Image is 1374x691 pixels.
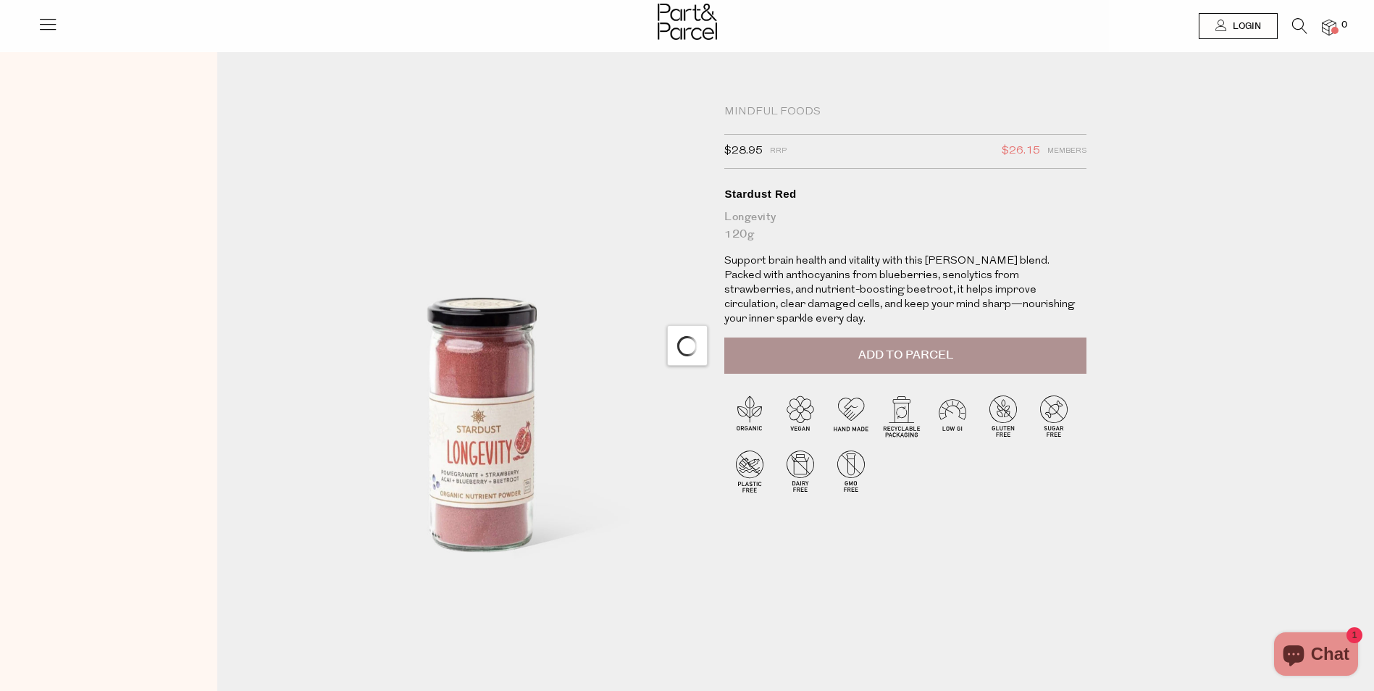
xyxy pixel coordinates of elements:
[1270,632,1362,679] inbox-online-store-chat: Shopify online store chat
[724,105,1086,120] div: Mindful Foods
[826,445,876,496] img: P_P-ICONS-Live_Bec_V11_GMO_Free.svg
[658,4,717,40] img: Part&Parcel
[724,187,1086,201] div: Stardust Red
[1047,142,1086,161] span: Members
[1002,142,1040,161] span: $26.15
[1338,19,1351,32] span: 0
[724,338,1086,374] button: Add to Parcel
[724,445,775,496] img: P_P-ICONS-Live_Bec_V11_Plastic_Free.svg
[927,390,978,441] img: P_P-ICONS-Live_Bec_V11_Low_Gi.svg
[1199,13,1278,39] a: Login
[724,390,775,441] img: P_P-ICONS-Live_Bec_V11_Organic.svg
[724,142,763,161] span: $28.95
[1029,390,1079,441] img: P_P-ICONS-Live_Bec_V11_Sugar_Free.svg
[1229,20,1261,33] span: Login
[876,390,927,441] img: P_P-ICONS-Live_Bec_V11_Recyclable_Packaging.svg
[775,445,826,496] img: P_P-ICONS-Live_Bec_V11_Dairy_Free.svg
[826,390,876,441] img: P_P-ICONS-Live_Bec_V11_Handmade.svg
[770,142,787,161] span: RRP
[775,390,826,441] img: P_P-ICONS-Live_Bec_V11_Vegan.svg
[1322,20,1336,35] a: 0
[858,347,953,364] span: Add to Parcel
[724,209,1086,243] div: Longevity 120g
[724,254,1086,327] p: Support brain health and vitality with this [PERSON_NAME] blend. Packed with anthocyanins from bl...
[978,390,1029,441] img: P_P-ICONS-Live_Bec_V11_Gluten_Free.svg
